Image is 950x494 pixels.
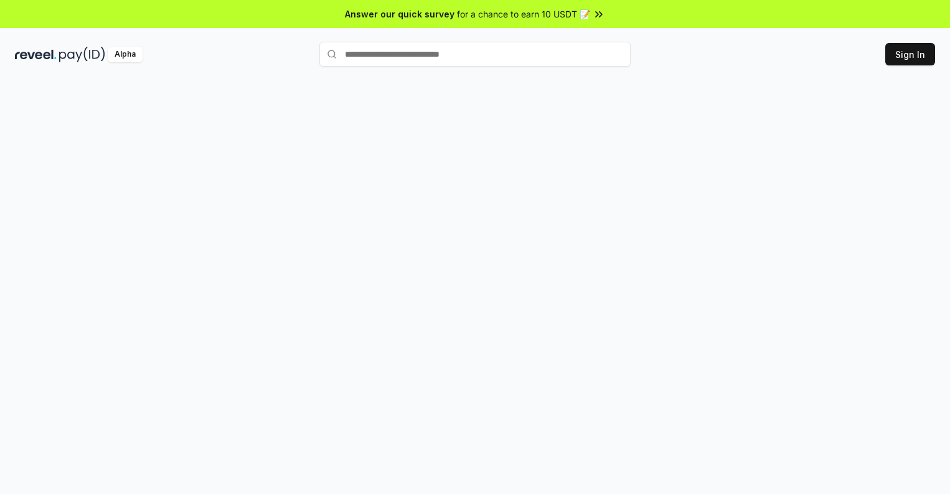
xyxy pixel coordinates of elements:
[108,47,143,62] div: Alpha
[885,43,935,65] button: Sign In
[345,7,454,21] span: Answer our quick survey
[457,7,590,21] span: for a chance to earn 10 USDT 📝
[15,47,57,62] img: reveel_dark
[59,47,105,62] img: pay_id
